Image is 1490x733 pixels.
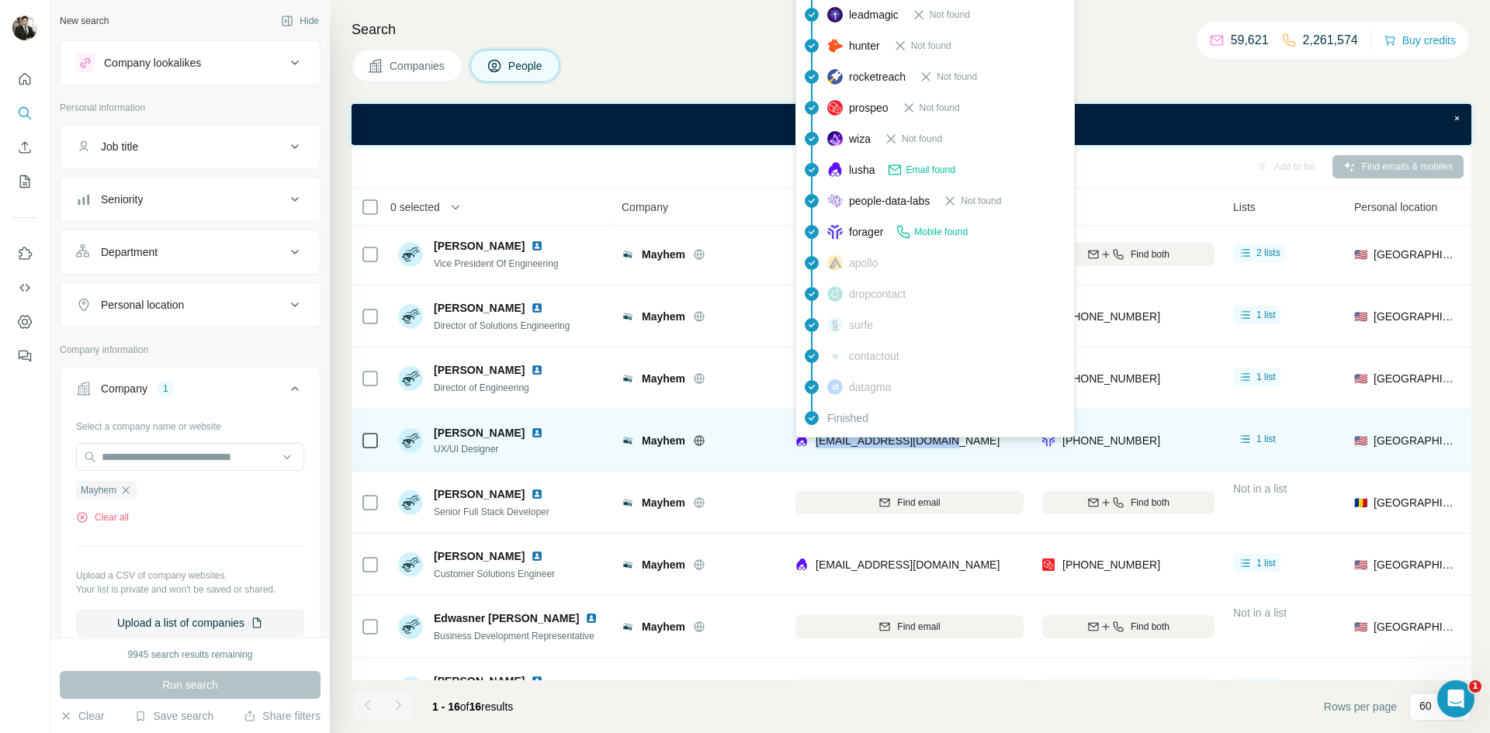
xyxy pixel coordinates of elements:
img: Avatar [398,490,423,515]
img: LinkedIn logo [531,675,543,687]
span: 16 [470,700,482,713]
span: 1 [1469,680,1481,693]
span: 🇺🇸 [1354,433,1367,448]
img: provider rocketreach logo [827,69,843,85]
span: surfe [849,317,873,333]
span: 1 - 16 [432,700,460,713]
button: Find both [1042,615,1215,638]
p: Company information [60,343,321,357]
button: Feedback [12,342,37,370]
span: [PHONE_NUMBER] [1062,558,1160,571]
span: [EMAIL_ADDRESS][DOMAIN_NAME] [816,434,1000,447]
span: Find both [1131,496,1169,510]
button: Find both [1042,491,1215,514]
button: Save search [134,708,213,724]
img: LinkedIn logo [531,550,543,562]
span: Customer Solutions Engineer [434,569,555,579]
p: Personal information [60,101,321,115]
span: Vice President Of Engineering [434,258,559,269]
div: Company [101,381,147,396]
iframe: Banner [352,104,1471,145]
img: provider apollo logo [827,255,843,271]
span: [GEOGRAPHIC_DATA] [1374,619,1457,634]
span: Not in a list [1233,482,1287,495]
span: [PHONE_NUMBER] [1062,434,1160,447]
p: Upload a CSV of company websites. [76,569,304,583]
button: Use Surfe API [12,274,37,302]
span: [PERSON_NAME] [434,548,525,564]
span: [PHONE_NUMBER] [1062,372,1160,385]
button: Clear all [76,510,129,524]
span: dropcontact [849,286,906,302]
button: Company lookalikes [61,44,320,81]
span: [PERSON_NAME] [434,425,525,441]
span: leadmagic [849,7,899,22]
div: 1 [157,382,175,396]
div: Department [101,244,158,260]
span: Business Development Representative [434,631,594,641]
img: LinkedIn logo [531,240,543,252]
p: 59,621 [1231,31,1269,50]
span: [PERSON_NAME] [434,362,525,378]
img: provider contactout logo [827,352,843,360]
span: Director of Engineering [434,382,529,393]
span: 🇺🇸 [1354,619,1367,634]
span: Email found [906,163,955,177]
button: Find email [795,491,1024,514]
img: Logo of Mayhem [622,434,634,447]
span: [GEOGRAPHIC_DATA] [1374,247,1457,262]
img: provider lusha logo [795,433,808,448]
button: Share filters [244,708,321,724]
button: Company1 [61,370,320,413]
span: 2 lists [1256,246,1280,260]
button: Job title [61,128,320,165]
iframe: Intercom live chat [1437,680,1474,717]
span: Not in a list [1233,607,1287,619]
span: Find both [1131,620,1169,634]
span: Not found [937,70,977,84]
p: 2,261,574 [1303,31,1358,50]
span: Not found [920,101,960,115]
img: Avatar [12,16,37,40]
span: Mayhem [642,433,685,448]
div: Personal location [101,297,184,313]
span: Mayhem [642,619,685,634]
button: Quick start [12,65,37,93]
img: LinkedIn logo [531,488,543,500]
img: Avatar [398,242,423,267]
div: 9945 search results remaining [128,648,253,662]
span: forager [849,224,883,240]
img: Logo of Mayhem [622,558,634,571]
div: New search [60,14,109,28]
img: Logo of Mayhem [622,248,634,261]
span: People [508,58,544,74]
span: Rows per page [1324,699,1397,714]
span: Mayhem [642,371,685,386]
button: Use Surfe on LinkedIn [12,240,37,268]
span: Not found [930,8,970,22]
img: LinkedIn logo [531,364,543,376]
img: LinkedIn logo [531,427,543,439]
img: provider dropcontact logo [827,286,843,302]
span: Not found [961,194,1001,208]
button: Clear [60,708,104,724]
span: Director of Solutions Engineering [434,320,570,331]
img: provider wiza logo [827,131,843,147]
span: Mayhem [642,557,685,572]
span: Mobile found [914,225,968,239]
img: Logo of Mayhem [622,310,634,323]
span: Edwasner [PERSON_NAME] [434,610,579,626]
img: provider lusha logo [827,162,843,178]
span: lusha [849,162,875,178]
span: 🇺🇸 [1354,557,1367,572]
img: Avatar [398,676,423,701]
span: 1 list [1256,308,1276,322]
span: 🇺🇸 [1354,309,1367,324]
span: 1 list [1256,370,1276,384]
span: [GEOGRAPHIC_DATA] [1374,309,1457,324]
span: [PERSON_NAME] [434,486,525,502]
span: Not found [911,39,951,53]
span: Personal location [1354,199,1437,215]
span: Find email [897,620,940,634]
